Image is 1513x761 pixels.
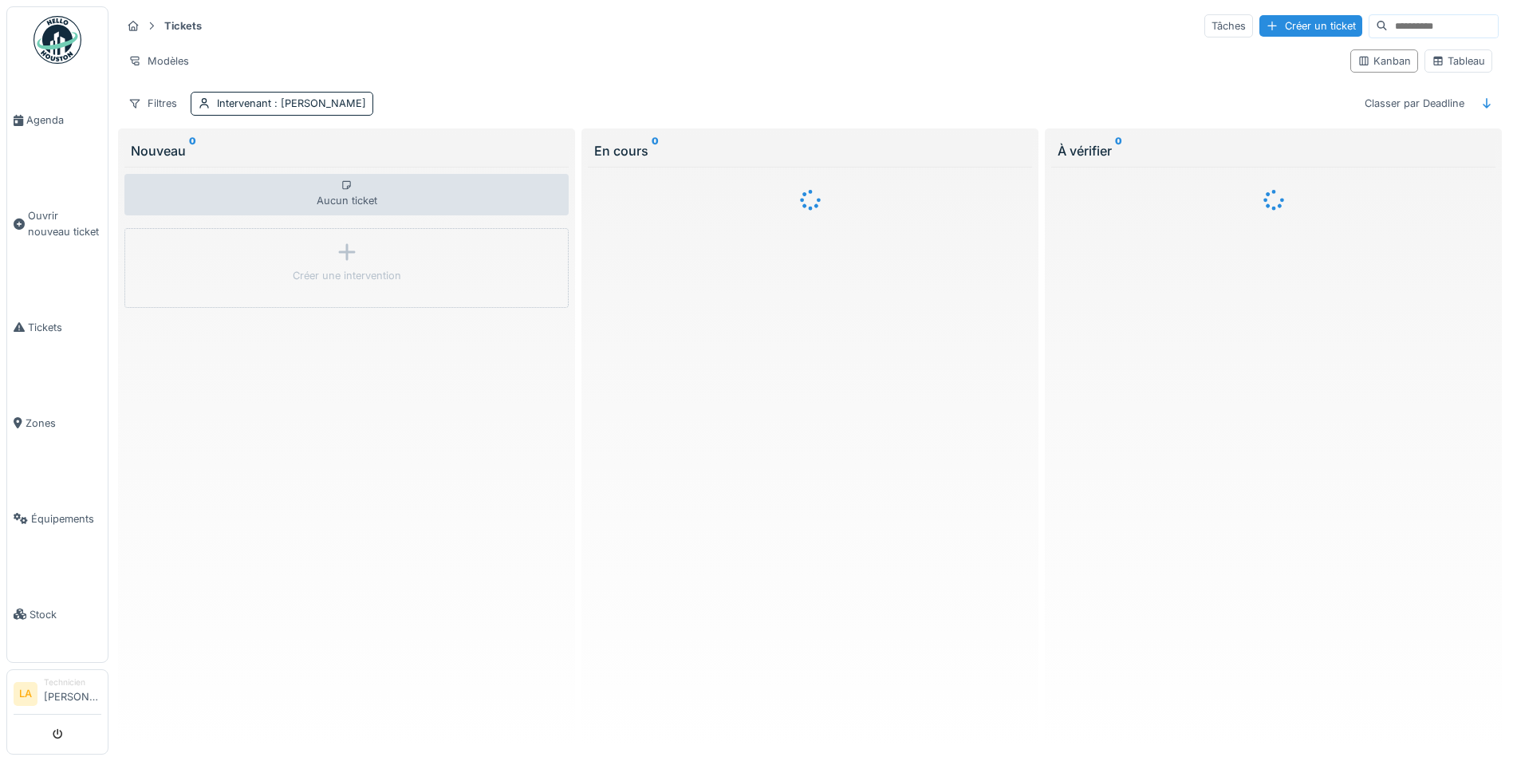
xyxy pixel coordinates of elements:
[1357,92,1472,115] div: Classer par Deadline
[31,511,101,526] span: Équipements
[121,92,184,115] div: Filtres
[158,18,208,34] strong: Tickets
[1058,141,1489,160] div: À vérifier
[131,141,562,160] div: Nouveau
[1259,15,1362,37] div: Créer un ticket
[33,16,81,64] img: Badge_color-CXgf-gQk.svg
[1115,141,1122,160] sup: 0
[44,676,101,711] li: [PERSON_NAME]
[7,471,108,566] a: Équipements
[1432,53,1485,69] div: Tableau
[7,566,108,662] a: Stock
[28,320,101,335] span: Tickets
[124,174,569,215] div: Aucun ticket
[26,112,101,128] span: Agenda
[121,49,196,73] div: Modèles
[189,141,196,160] sup: 0
[293,268,401,283] div: Créer une intervention
[26,416,101,431] span: Zones
[1357,53,1411,69] div: Kanban
[652,141,659,160] sup: 0
[14,682,37,706] li: LA
[44,676,101,688] div: Technicien
[594,141,1026,160] div: En cours
[28,208,101,239] span: Ouvrir nouveau ticket
[271,97,366,109] span: : [PERSON_NAME]
[217,96,366,111] div: Intervenant
[14,676,101,715] a: LA Technicien[PERSON_NAME]
[1204,14,1253,37] div: Tâches
[30,607,101,622] span: Stock
[7,375,108,471] a: Zones
[7,279,108,375] a: Tickets
[7,168,108,279] a: Ouvrir nouveau ticket
[7,73,108,168] a: Agenda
